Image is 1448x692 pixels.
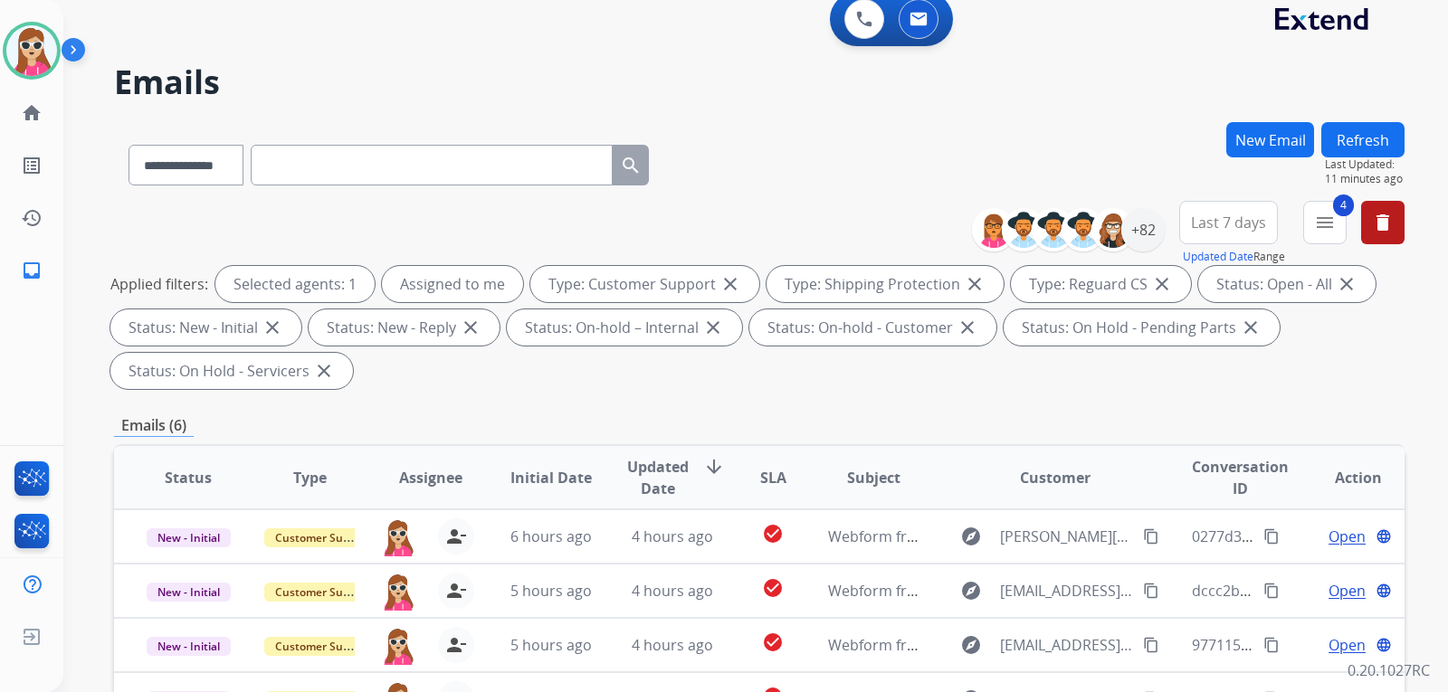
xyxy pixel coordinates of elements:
div: Status: On Hold - Servicers [110,353,353,389]
span: Updated Date [627,456,689,499]
mat-icon: close [957,317,978,338]
button: Last 7 days [1179,201,1278,244]
button: Refresh [1321,122,1405,157]
span: New - Initial [147,528,231,547]
span: [EMAIL_ADDRESS][DOMAIN_NAME] [1000,580,1132,602]
span: Customer Support [264,637,382,656]
span: 4 hours ago [632,526,713,546]
span: Last 7 days [1191,219,1266,226]
span: [EMAIL_ADDRESS][DOMAIN_NAME] [1000,634,1132,656]
mat-icon: explore [960,634,982,656]
div: Type: Customer Support [530,266,759,302]
mat-icon: explore [960,526,982,547]
button: Updated Date [1183,250,1253,264]
span: Assignee [399,467,462,488]
div: Type: Shipping Protection [767,266,1004,302]
mat-icon: content_copy [1263,637,1280,653]
div: Assigned to me [382,266,523,302]
span: Initial Date [510,467,592,488]
span: Webform from [EMAIL_ADDRESS][DOMAIN_NAME] on [DATE] [828,635,1238,655]
mat-icon: language [1376,528,1392,545]
mat-icon: close [262,317,283,338]
mat-icon: close [1240,317,1262,338]
span: Status [165,467,212,488]
mat-icon: delete [1372,212,1394,233]
mat-icon: close [702,317,724,338]
h2: Emails [114,64,1405,100]
div: Status: On-hold – Internal [507,309,742,346]
span: New - Initial [147,637,231,656]
span: Webform from [PERSON_NAME][EMAIL_ADDRESS][DOMAIN_NAME] on [DATE] [828,526,1350,546]
p: Emails (6) [114,414,194,437]
mat-icon: content_copy [1263,528,1280,545]
span: Range [1183,249,1285,264]
span: Customer Support [264,528,382,547]
span: Subject [847,467,900,488]
span: 5 hours ago [510,581,592,601]
span: Last Updated: [1325,157,1405,172]
img: agent-avatar [380,518,416,556]
mat-icon: close [719,273,741,295]
mat-icon: content_copy [1143,583,1159,599]
mat-icon: person_remove [445,634,467,656]
img: avatar [6,25,57,76]
img: agent-avatar [380,573,416,611]
button: New Email [1226,122,1314,157]
div: Status: On-hold - Customer [749,309,996,346]
span: Type [293,467,327,488]
mat-icon: menu [1314,212,1336,233]
span: 6 hours ago [510,526,592,546]
p: Applied filters: [110,273,208,295]
div: Status: Open - All [1198,266,1376,302]
mat-icon: explore [960,580,982,602]
span: Webform from [EMAIL_ADDRESS][DOMAIN_NAME] on [DATE] [828,581,1238,601]
span: New - Initial [147,583,231,602]
span: Customer [1020,467,1091,488]
mat-icon: language [1376,583,1392,599]
div: Status: On Hold - Pending Parts [1004,309,1280,346]
mat-icon: person_remove [445,580,467,602]
mat-icon: close [313,360,335,382]
span: SLA [760,467,786,488]
mat-icon: check_circle [762,577,784,599]
th: Action [1283,446,1405,509]
mat-icon: close [1336,273,1357,295]
mat-icon: content_copy [1143,528,1159,545]
mat-icon: close [964,273,986,295]
mat-icon: search [620,155,642,176]
span: 5 hours ago [510,635,592,655]
button: 4 [1303,201,1347,244]
mat-icon: language [1376,637,1392,653]
mat-icon: inbox [21,260,43,281]
span: 4 hours ago [632,635,713,655]
span: [PERSON_NAME][EMAIL_ADDRESS][DOMAIN_NAME] [1000,526,1132,547]
mat-icon: content_copy [1143,637,1159,653]
mat-icon: close [460,317,481,338]
mat-icon: content_copy [1263,583,1280,599]
span: Conversation ID [1192,456,1289,499]
span: Open [1329,526,1366,547]
div: Selected agents: 1 [215,266,375,302]
span: Open [1329,580,1366,602]
div: Type: Reguard CS [1011,266,1191,302]
mat-icon: history [21,207,43,229]
span: 11 minutes ago [1325,172,1405,186]
mat-icon: arrow_downward [703,456,725,478]
mat-icon: person_remove [445,526,467,547]
span: 4 hours ago [632,581,713,601]
mat-icon: home [21,102,43,124]
span: Open [1329,634,1366,656]
img: agent-avatar [380,627,416,665]
mat-icon: close [1151,273,1173,295]
mat-icon: check_circle [762,631,784,653]
mat-icon: check_circle [762,523,784,545]
span: Customer Support [264,583,382,602]
span: 4 [1333,194,1354,216]
div: +82 [1121,208,1165,251]
div: Status: New - Initial [110,309,301,346]
div: Status: New - Reply [309,309,500,346]
p: 0.20.1027RC [1348,659,1430,681]
mat-icon: list_alt [21,155,43,176]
